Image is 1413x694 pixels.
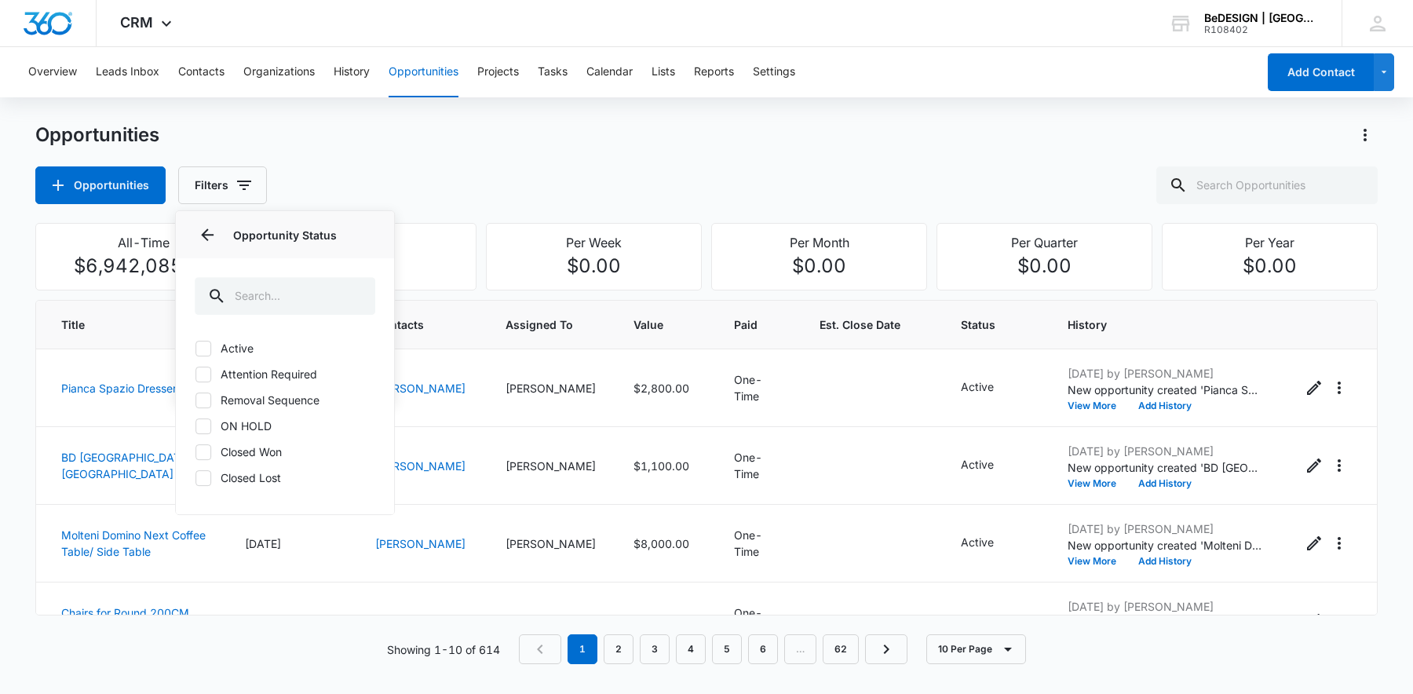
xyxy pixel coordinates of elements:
em: 1 [568,634,597,664]
button: Actions [1327,531,1352,556]
p: Active [961,456,994,473]
p: [DATE] by [PERSON_NAME] [1068,598,1264,615]
div: account id [1204,24,1319,35]
button: Organizations [243,47,315,97]
p: New opportunity created 'BD [GEOGRAPHIC_DATA] [GEOGRAPHIC_DATA] Stool'. [1068,459,1264,476]
span: Contacts [375,316,468,333]
input: Search Opportunities [1156,166,1378,204]
a: Page 2 [604,634,633,664]
span: [DATE] [245,537,281,550]
div: [PERSON_NAME] [506,535,596,552]
button: Reports [694,47,734,97]
p: All-Time [46,233,241,252]
button: View More [1068,401,1127,411]
a: Page 6 [748,634,778,664]
p: $0.00 [947,252,1142,280]
a: Molteni Domino Next Coffee Table/ Side Table [61,528,206,558]
button: Filters [178,166,267,204]
p: $0.00 [496,252,692,280]
h1: Opportunities [35,123,159,147]
p: Per Month [721,233,917,252]
span: Assigned To [506,316,596,333]
button: Overview [28,47,77,97]
p: Active [961,534,994,550]
button: Calendar [586,47,633,97]
label: Active [195,340,375,356]
a: Next Page [865,634,907,664]
p: Showing 1-10 of 614 [387,641,500,658]
button: Add History [1127,557,1203,566]
div: - - Select to Edit Field [961,456,1022,475]
button: Add Contact [1268,53,1374,91]
button: Lists [652,47,675,97]
button: History [334,47,370,97]
a: Chairs for Round 200CM Table [61,606,189,636]
p: [DATE] by [PERSON_NAME] [1068,443,1264,459]
div: - - Select to Edit Field [961,612,1022,630]
span: Value [633,316,674,333]
a: [PERSON_NAME] [375,382,466,395]
button: Leads Inbox [96,47,159,97]
div: [PERSON_NAME] [506,613,596,630]
span: CRM [120,14,153,31]
button: Actions [1327,453,1352,478]
p: Active [961,378,994,395]
td: One-Time [715,349,801,427]
button: Back [195,222,220,247]
button: Actions [1327,375,1352,400]
p: Per Quarter [947,233,1142,252]
div: - - Select to Edit Field [961,534,1022,553]
label: Attention Required [195,366,375,382]
button: Actions [1327,608,1352,634]
button: View More [1068,479,1127,488]
a: Page 4 [676,634,706,664]
div: [PERSON_NAME] [506,458,596,474]
a: Page 3 [640,634,670,664]
span: $15,000.00 [633,615,696,628]
button: Edit Opportunity [1302,531,1327,556]
span: [DATE] [245,615,281,628]
button: Projects [477,47,519,97]
div: account name [1204,12,1319,24]
label: Removal Sequence [195,392,375,408]
button: Opportunities [35,166,166,204]
p: $0.00 [1172,252,1367,280]
a: [PERSON_NAME] [375,537,466,550]
p: Per Week [496,233,692,252]
p: New opportunity created 'Molteni Domino Next Coffee Table/ Side Table'. [1068,537,1264,553]
button: Add History [1127,479,1203,488]
span: $2,800.00 [633,382,689,395]
span: $8,000.00 [633,537,689,550]
label: Closed Lost [195,469,375,486]
span: History [1068,316,1264,333]
input: Search... [195,277,375,315]
p: Opportunity Status [195,227,375,243]
a: Page 62 [823,634,859,664]
button: Contacts [178,47,225,97]
span: Status [961,316,1030,333]
label: Closed Won [195,444,375,460]
span: $1,100.00 [633,459,689,473]
button: Edit Opportunity [1302,375,1327,400]
button: Opportunities [389,47,458,97]
button: Edit Opportunity [1302,453,1327,478]
a: [PERSON_NAME] [375,459,466,473]
button: Actions [1353,122,1378,148]
button: View More [1068,557,1127,566]
button: Edit Opportunity [1302,608,1327,634]
a: BD [GEOGRAPHIC_DATA] [GEOGRAPHIC_DATA] Stool [61,451,203,480]
button: Settings [753,47,795,97]
p: Active [961,612,994,628]
p: [DATE] by [PERSON_NAME] [1068,365,1264,382]
span: Est. Close Date [820,316,900,333]
p: New opportunity created 'Pianca Spazio Dresser'. [1068,382,1264,398]
nav: Pagination [519,634,907,664]
p: $0.00 [721,252,917,280]
td: One-Time [715,583,801,660]
span: Paid [734,316,759,333]
button: 10 Per Page [926,634,1026,664]
a: Pianca Spazio Dresser [61,382,177,395]
p: Per Year [1172,233,1367,252]
a: Page 5 [712,634,742,664]
div: - - Select to Edit Field [961,378,1022,397]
